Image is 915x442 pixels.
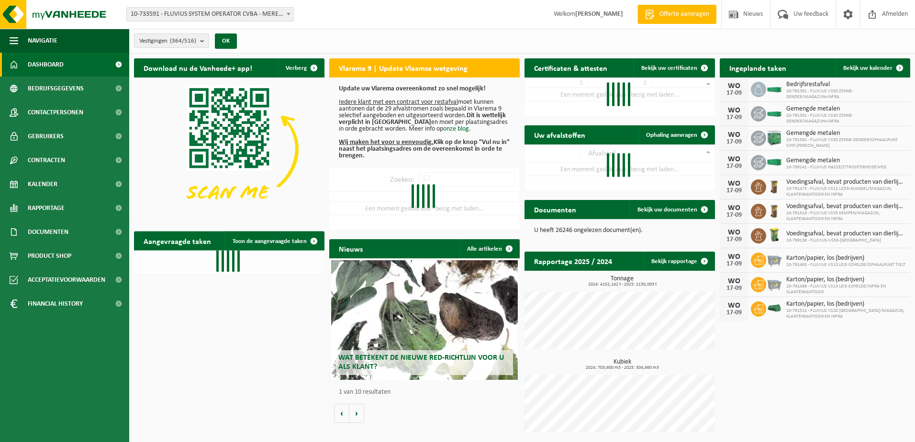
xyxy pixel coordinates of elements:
span: Karton/papier, los (bedrijven) [786,300,905,308]
span: Contracten [28,148,65,172]
span: 10-733591 - FLUVIUS SYSTEM OPERATOR CVBA - MERELBEKE-MELLE [127,8,293,21]
span: Offerte aanvragen [657,10,712,19]
span: Product Shop [28,244,71,268]
span: Gemengde metalen [786,105,905,113]
u: Iedere klant met een contract voor restafval [339,99,458,106]
span: 10-733591 - FLUVIUS SYSTEM OPERATOR CVBA - MERELBEKE-MELLE [126,7,294,22]
h2: Uw afvalstoffen [524,125,595,144]
a: onze blog. [443,125,471,133]
a: Toon de aangevraagde taken [225,232,324,251]
span: Verberg [286,65,307,71]
span: 10-791519 - FLUVIUS VS35 KEMPEN/MAGAZIJN, KLANTENKANTOOR EN INFRA [786,210,905,222]
div: WO [725,107,744,114]
div: WO [725,155,744,163]
img: WB-2500-GAL-GY-01 [766,276,782,292]
span: Documenten [28,220,68,244]
div: 17-09 [725,188,744,194]
div: 17-09 [725,261,744,267]
h2: Nieuws [329,239,372,258]
div: WO [725,302,744,309]
p: 1 van 10 resultaten [339,389,515,396]
div: WO [725,229,744,236]
span: Contactpersonen [28,100,83,124]
span: 10-791591 - FLUVIUS VS50 ZENNE-DENDER/MAGAZIJN+INFRA [786,113,905,124]
span: Gebruikers [28,124,64,148]
span: 2024: 4152,142 t - 2025: 2130,003 t [529,282,715,287]
h3: Kubiek [529,359,715,370]
span: 10-791512 - FLUVIUS VS20 [GEOGRAPHIC_DATA]/MAGAZIJN, KLANTENKANTOOR EN INFRA [786,308,905,320]
div: 17-09 [725,139,744,145]
span: Gemengde metalen [786,157,886,165]
div: 17-09 [725,236,744,243]
a: Bekijk uw certificaten [634,58,714,77]
button: Volgende [349,404,364,423]
h2: Ingeplande taken [720,58,796,77]
span: Bekijk uw documenten [637,207,697,213]
a: Alle artikelen [459,239,519,258]
div: 17-09 [725,163,744,170]
h2: Vlarema 9 | Update Vlaamse wetgeving [329,58,477,77]
div: WO [725,204,744,212]
div: WO [725,82,744,90]
img: HK-XK-22-GN-00 [766,304,782,312]
a: Bekijk uw kalender [836,58,909,77]
div: 17-09 [725,212,744,219]
span: Financial History [28,292,83,316]
h2: Certificaten & attesten [524,58,617,77]
span: Bekijk uw kalender [843,65,893,71]
b: Klik op de knop "Vul nu in" naast het plaatsingsadres om de overeenkomst in orde te brengen. [339,139,510,159]
span: Karton/papier, los (bedrijven) [786,276,905,284]
strong: [PERSON_NAME] [575,11,623,18]
button: Vestigingen(364/516) [134,33,209,48]
span: Gemengde metalen [786,130,905,137]
span: Ophaling aanvragen [646,132,697,138]
span: 10-791591 - FLUVIUS VS50 ZENNE-DENDER/MAGAZIJN+INFRA [786,88,905,100]
div: WO [725,277,744,285]
img: PB-HB-1400-HPE-GN-11 [766,129,782,146]
span: Vestigingen [139,34,196,48]
div: WO [725,131,744,139]
div: 17-09 [725,90,744,97]
span: Toon de aangevraagde taken [233,238,307,244]
h2: Aangevraagde taken [134,232,221,250]
img: WB-2500-GAL-GY-01 [766,251,782,267]
span: Kalender [28,172,57,196]
span: Bedrijfsgegevens [28,77,84,100]
img: WB-0140-HPE-BN-01 [766,178,782,194]
a: Bekijk rapportage [644,252,714,271]
h2: Rapportage 2025 / 2024 [524,252,622,270]
count: (364/516) [170,38,196,44]
div: WO [725,180,744,188]
button: OK [215,33,237,49]
u: Wij maken het voor u eenvoudig. [339,139,434,146]
a: Bekijk uw documenten [630,200,714,219]
span: Wat betekent de nieuwe RED-richtlijn voor u als klant? [338,354,504,371]
div: 17-09 [725,114,744,121]
img: WB-0140-HPE-GN-50 [766,227,782,243]
span: 10-791496 - FLUVIUS VS13 LEIE-SCHELDE/INFRA EN KLANTENKANTOOR [786,284,905,295]
div: 17-09 [725,285,744,292]
span: 10-799141 - FLUVIUS HASSELT/TRICHTERHEIDEWEG [786,165,886,170]
img: HK-XC-20-GN-00 [766,84,782,93]
h3: Tonnage [529,276,715,287]
a: Ophaling aanvragen [638,125,714,144]
img: Download de VHEPlus App [134,77,324,221]
span: 10-791473 - FLUVIUS VS11 IJZER-MANDEL/MAGAZIJN, KLANTENKANTOOR EN INFRA [786,186,905,198]
span: 10-799138 - FLUVIUS-VS50-[GEOGRAPHIC_DATA] [786,238,905,243]
span: Bedrijfsrestafval [786,81,905,88]
div: 17-09 [725,309,744,316]
a: Offerte aanvragen [637,5,716,24]
span: Karton/papier, los (bedrijven) [786,254,905,262]
span: Navigatie [28,29,57,53]
img: HK-XC-20-GN-00 [766,109,782,117]
button: Verberg [278,58,324,77]
span: Bekijk uw certificaten [641,65,697,71]
button: Vorige [334,404,349,423]
span: Voedingsafval, bevat producten van dierlijke oorsprong, onverpakt, categorie 3 [786,230,905,238]
span: Voedingsafval, bevat producten van dierlijke oorsprong, onverpakt, categorie 3 [786,203,905,210]
h2: Download nu de Vanheede+ app! [134,58,262,77]
span: Acceptatievoorwaarden [28,268,105,292]
b: Dit is wettelijk verplicht in [GEOGRAPHIC_DATA] [339,112,506,126]
span: Dashboard [28,53,64,77]
img: HK-XC-30-VE [766,157,782,166]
